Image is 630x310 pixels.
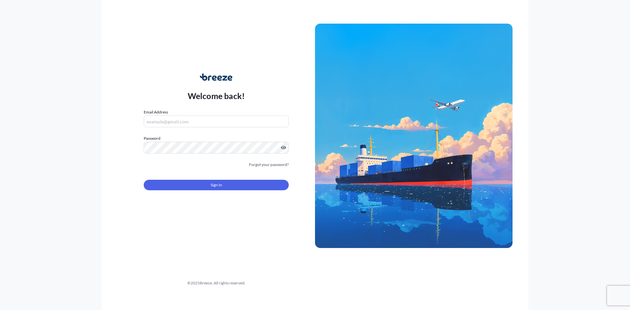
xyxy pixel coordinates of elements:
[211,182,222,188] span: Sign In
[281,145,286,150] button: Show password
[144,135,289,142] label: Password
[249,161,289,168] a: Forgot your password?
[144,109,168,115] label: Email Address
[144,115,289,127] input: example@gmail.com
[188,91,245,101] p: Welcome back!
[144,180,289,190] button: Sign In
[315,24,513,248] img: Ship illustration
[117,280,315,286] div: © 2025 Breeze. All rights reserved.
